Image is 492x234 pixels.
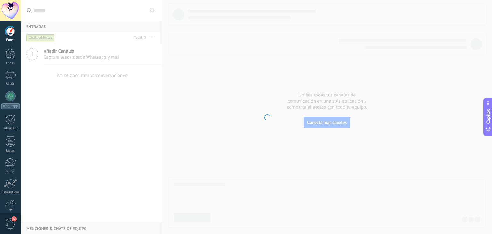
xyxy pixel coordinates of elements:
div: Panel [1,38,20,42]
div: Calendario [1,126,20,130]
span: Copilot [485,109,491,124]
div: Chats [1,82,20,86]
span: 3 [12,216,17,221]
div: Estadísticas [1,190,20,195]
div: Leads [1,61,20,65]
div: Listas [1,149,20,153]
div: WhatsApp [1,103,20,109]
div: Correo [1,170,20,174]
